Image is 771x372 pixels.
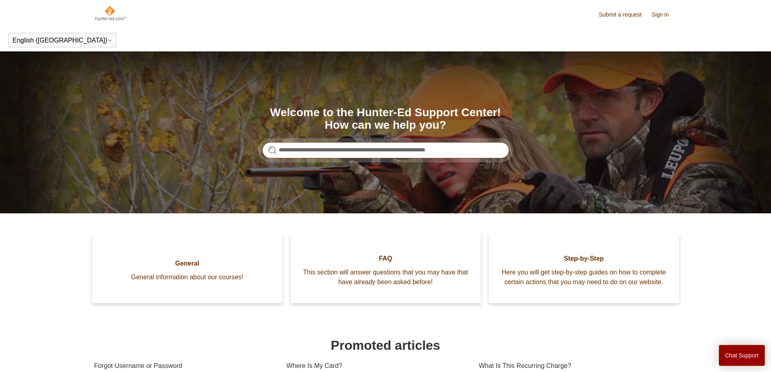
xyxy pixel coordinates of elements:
a: FAQ This section will answer questions that you may have that have already been asked before! [291,234,481,303]
a: Step-by-Step Here you will get step-by-step guides on how to complete certain actions that you ma... [489,234,679,303]
h1: Welcome to the Hunter-Ed Support Center! How can we help you? [262,106,509,132]
h1: Promoted articles [94,336,677,355]
span: FAQ [303,254,469,264]
button: Chat Support [719,345,765,366]
a: Submit a request [599,11,650,19]
span: This section will answer questions that you may have that have already been asked before! [303,268,469,287]
a: Sign in [652,11,677,19]
img: Hunter-Ed Help Center home page [94,5,127,21]
input: Search [262,142,509,158]
span: Here you will get step-by-step guides on how to complete certain actions that you may need to do ... [501,268,667,287]
span: General information about our courses! [104,272,270,282]
a: General General information about our courses! [92,234,282,303]
button: English ([GEOGRAPHIC_DATA]) [13,37,112,44]
span: Step-by-Step [501,254,667,264]
span: General [104,259,270,268]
